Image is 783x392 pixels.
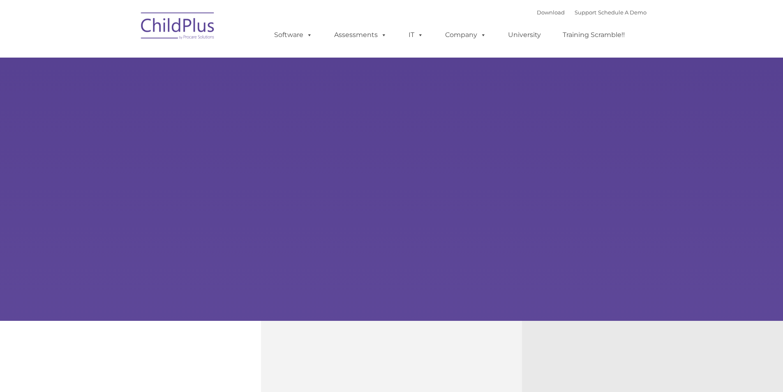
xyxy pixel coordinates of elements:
[266,27,321,43] a: Software
[598,9,647,16] a: Schedule A Demo
[575,9,596,16] a: Support
[537,9,565,16] a: Download
[554,27,633,43] a: Training Scramble!!
[537,9,647,16] font: |
[500,27,549,43] a: University
[326,27,395,43] a: Assessments
[437,27,494,43] a: Company
[400,27,432,43] a: IT
[137,7,219,48] img: ChildPlus by Procare Solutions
